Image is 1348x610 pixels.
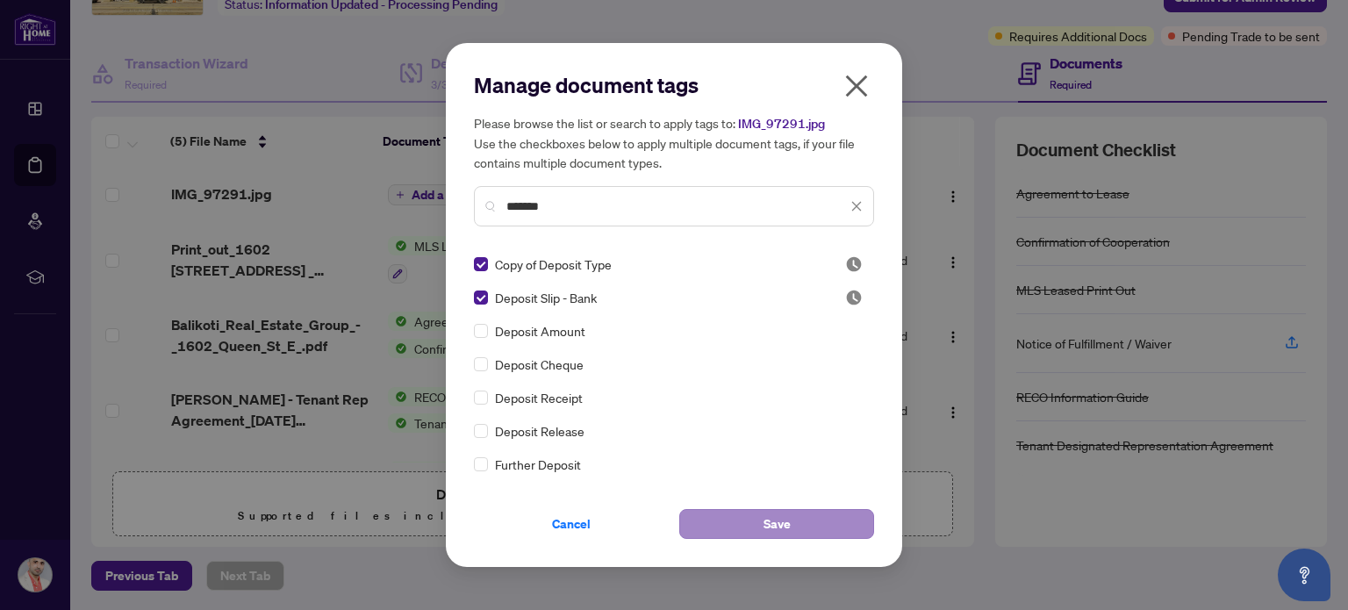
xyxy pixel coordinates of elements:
[764,510,791,538] span: Save
[845,289,863,306] img: status
[845,289,863,306] span: Pending Review
[474,71,874,99] h2: Manage document tags
[495,288,597,307] span: Deposit Slip - Bank
[495,321,585,341] span: Deposit Amount
[845,255,863,273] img: status
[495,388,583,407] span: Deposit Receipt
[495,421,584,441] span: Deposit Release
[679,509,874,539] button: Save
[850,200,863,212] span: close
[845,255,863,273] span: Pending Review
[495,255,612,274] span: Copy of Deposit Type
[1278,549,1330,601] button: Open asap
[474,113,874,172] h5: Please browse the list or search to apply tags to: Use the checkboxes below to apply multiple doc...
[552,510,591,538] span: Cancel
[842,72,871,100] span: close
[495,455,581,474] span: Further Deposit
[495,355,584,374] span: Deposit Cheque
[474,509,669,539] button: Cancel
[738,116,825,132] span: IMG_97291.jpg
